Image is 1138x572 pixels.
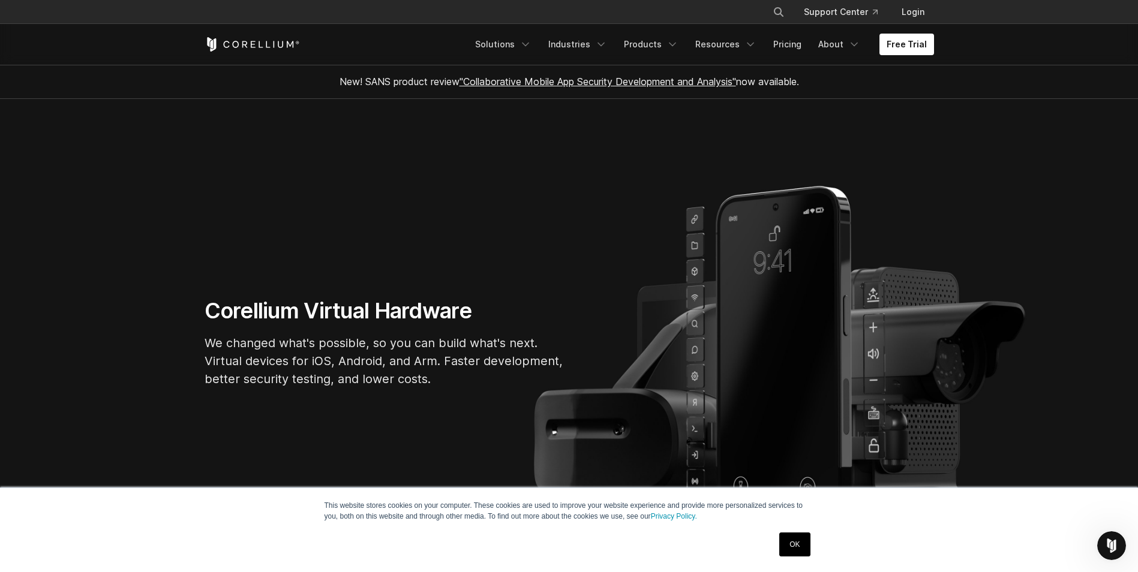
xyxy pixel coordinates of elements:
a: About [811,34,867,55]
a: Free Trial [879,34,934,55]
a: Pricing [766,34,809,55]
a: Support Center [794,1,887,23]
a: "Collaborative Mobile App Security Development and Analysis" [460,76,736,88]
iframe: Intercom live chat [1097,531,1126,560]
a: Solutions [468,34,539,55]
button: Search [768,1,789,23]
p: We changed what's possible, so you can build what's next. Virtual devices for iOS, Android, and A... [205,334,565,388]
a: Industries [541,34,614,55]
div: Navigation Menu [758,1,934,23]
p: This website stores cookies on your computer. These cookies are used to improve your website expe... [325,500,814,522]
div: Navigation Menu [468,34,934,55]
a: Login [892,1,934,23]
a: Products [617,34,686,55]
a: OK [779,532,810,556]
a: Resources [688,34,764,55]
a: Privacy Policy. [651,512,697,520]
a: Corellium Home [205,37,300,52]
span: New! SANS product review now available. [340,76,799,88]
h1: Corellium Virtual Hardware [205,297,565,324]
